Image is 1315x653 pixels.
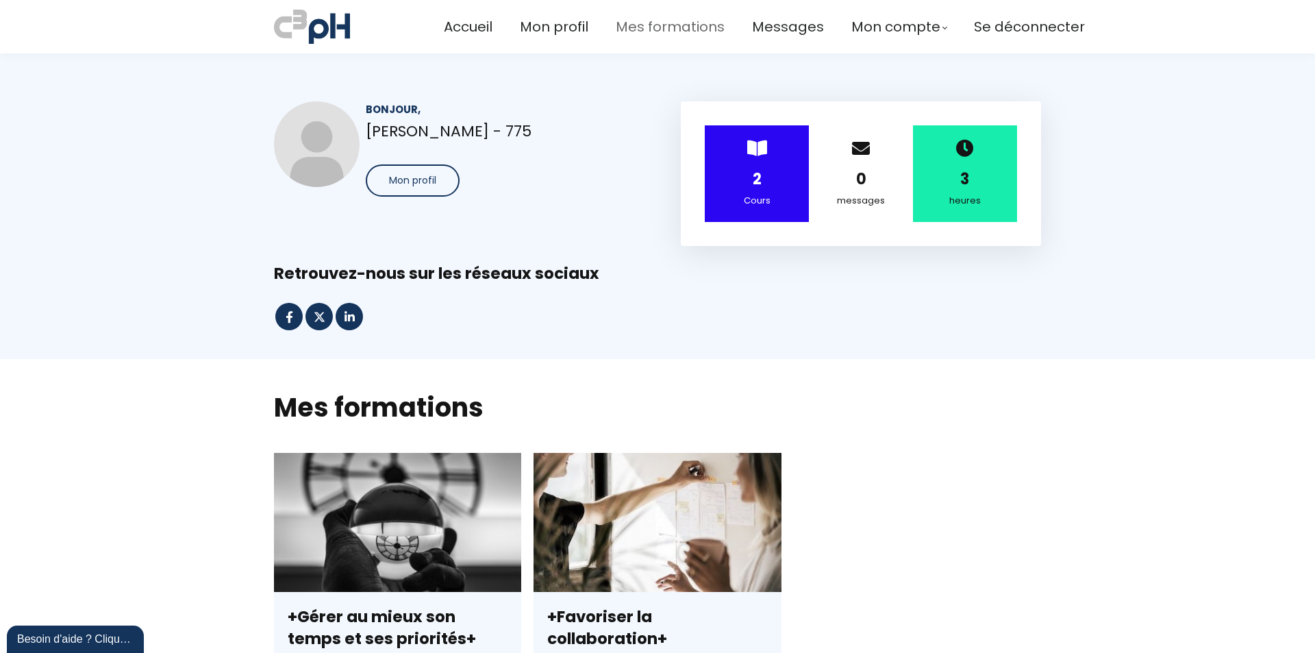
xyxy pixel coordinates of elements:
span: Mon profil [389,173,436,188]
button: Mon profil [366,164,460,197]
div: > [705,125,809,222]
div: Bonjour, [366,101,634,117]
strong: 2 [753,169,762,190]
img: a70bc7685e0efc0bd0b04b3506828469.jpeg [274,7,350,47]
p: [PERSON_NAME] - 775 [366,119,634,143]
a: Mes formations [616,16,725,38]
iframe: chat widget [7,623,147,653]
div: heures [930,193,1000,208]
div: messages [826,193,896,208]
span: Mon compte [851,16,940,38]
strong: 3 [960,169,969,190]
a: Mon profil [520,16,588,38]
a: Se déconnecter [974,16,1085,38]
img: 67e15c25111141680705addc.jpg [274,101,360,187]
strong: 0 [856,169,866,190]
h2: Mes formations [274,390,1041,425]
a: Accueil [444,16,492,38]
div: Cours [722,193,792,208]
div: Retrouvez-nous sur les réseaux sociaux [274,263,1041,284]
a: Messages [752,16,824,38]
